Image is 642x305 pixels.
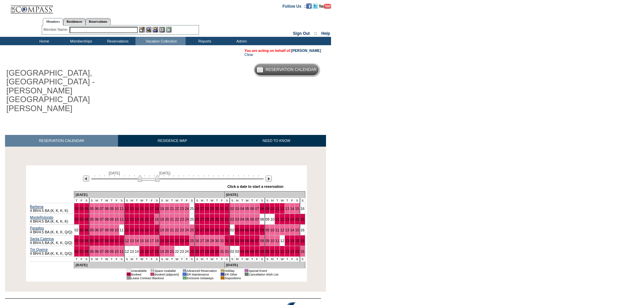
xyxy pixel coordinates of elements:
h5: Reservation Calendar [265,68,317,72]
a: 07 [255,228,259,232]
td: Reports [186,37,222,45]
a: 25 [190,207,194,211]
div: Click a date to start a reservation [227,184,284,188]
td: W [139,198,144,203]
a: 22 [175,207,179,211]
h1: [GEOGRAPHIC_DATA], [GEOGRAPHIC_DATA] - [PERSON_NAME][GEOGRAPHIC_DATA][PERSON_NAME] [5,67,155,114]
img: Next [265,175,272,182]
a: 03 [80,207,84,211]
a: RESERVATION CALENDAR [5,135,118,147]
a: 02 [75,239,79,243]
a: 09 [265,249,270,253]
a: 08 [260,239,264,243]
a: 07 [255,217,259,221]
a: 12 [280,239,284,243]
a: 09 [110,249,114,253]
a: 06 [250,217,254,221]
a: 15 [295,207,299,211]
a: 20 [165,228,169,232]
a: 23 [180,228,184,232]
a: 26 [195,217,199,221]
a: 22 [175,217,179,221]
a: 10 [115,217,119,221]
a: 28 [205,228,209,232]
a: 13 [285,217,289,221]
a: 12 [125,249,129,253]
a: 20 [165,249,169,253]
a: 09 [265,228,270,232]
a: 10 [270,207,274,211]
td: M [129,198,134,203]
a: 12 [280,228,284,232]
a: 24 [185,207,189,211]
a: 26 [195,249,199,253]
a: 10 [270,228,274,232]
a: 01 [225,217,229,221]
a: 29 [210,207,214,211]
a: 13 [130,249,134,253]
a: 13 [130,239,134,243]
a: 17 [150,239,154,243]
a: 04 [240,228,244,232]
td: Home [25,37,62,45]
a: Clear [244,53,253,57]
a: 14 [290,228,294,232]
a: 10 [115,249,119,253]
img: b_edit.gif [139,27,145,32]
a: 03 [80,228,84,232]
img: Subscribe to our YouTube Channel [319,4,331,9]
a: 11 [120,217,124,221]
a: 31 [220,207,224,211]
a: 05 [90,249,94,253]
td: [DATE] [74,192,224,198]
a: 10 [115,228,119,232]
td: F [149,198,154,203]
a: 11 [120,228,124,232]
a: 12 [125,239,129,243]
a: 13 [285,228,289,232]
td: Follow Us :: [283,3,306,9]
a: 04 [85,228,89,232]
td: T [99,198,104,203]
a: 14 [290,249,294,253]
a: 07 [255,239,259,243]
a: 07 [100,217,104,221]
td: S [189,198,194,203]
a: 12 [125,207,129,211]
a: 13 [285,249,289,253]
a: 21 [170,239,174,243]
a: 04 [85,207,89,211]
a: 12 [280,217,284,221]
a: 27 [200,207,204,211]
a: Paradiso [30,226,44,230]
a: 25 [190,228,194,232]
img: Follow us on Twitter [313,3,318,9]
a: 16 [301,207,305,211]
a: 09 [110,217,114,221]
a: 31 [220,217,224,221]
a: 11 [120,207,124,211]
td: Admin [222,37,259,45]
a: 12 [125,217,129,221]
a: 19 [160,249,164,253]
a: 06 [250,228,254,232]
a: 25 [190,239,194,243]
a: 08 [105,207,109,211]
a: 03 [235,207,239,211]
a: 26 [195,228,199,232]
a: 23 [180,239,184,243]
a: 06 [95,207,99,211]
img: Impersonate [152,27,158,32]
a: 08 [105,217,109,221]
a: 03 [235,239,239,243]
img: Previous [83,175,89,182]
td: T [144,198,149,203]
a: 09 [265,207,270,211]
a: 10 [115,239,119,243]
a: 12 [280,207,284,211]
a: 16 [301,228,305,232]
a: 02 [230,239,234,243]
a: 15 [140,228,144,232]
a: Barbena [30,205,43,209]
a: 01 [225,239,229,243]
